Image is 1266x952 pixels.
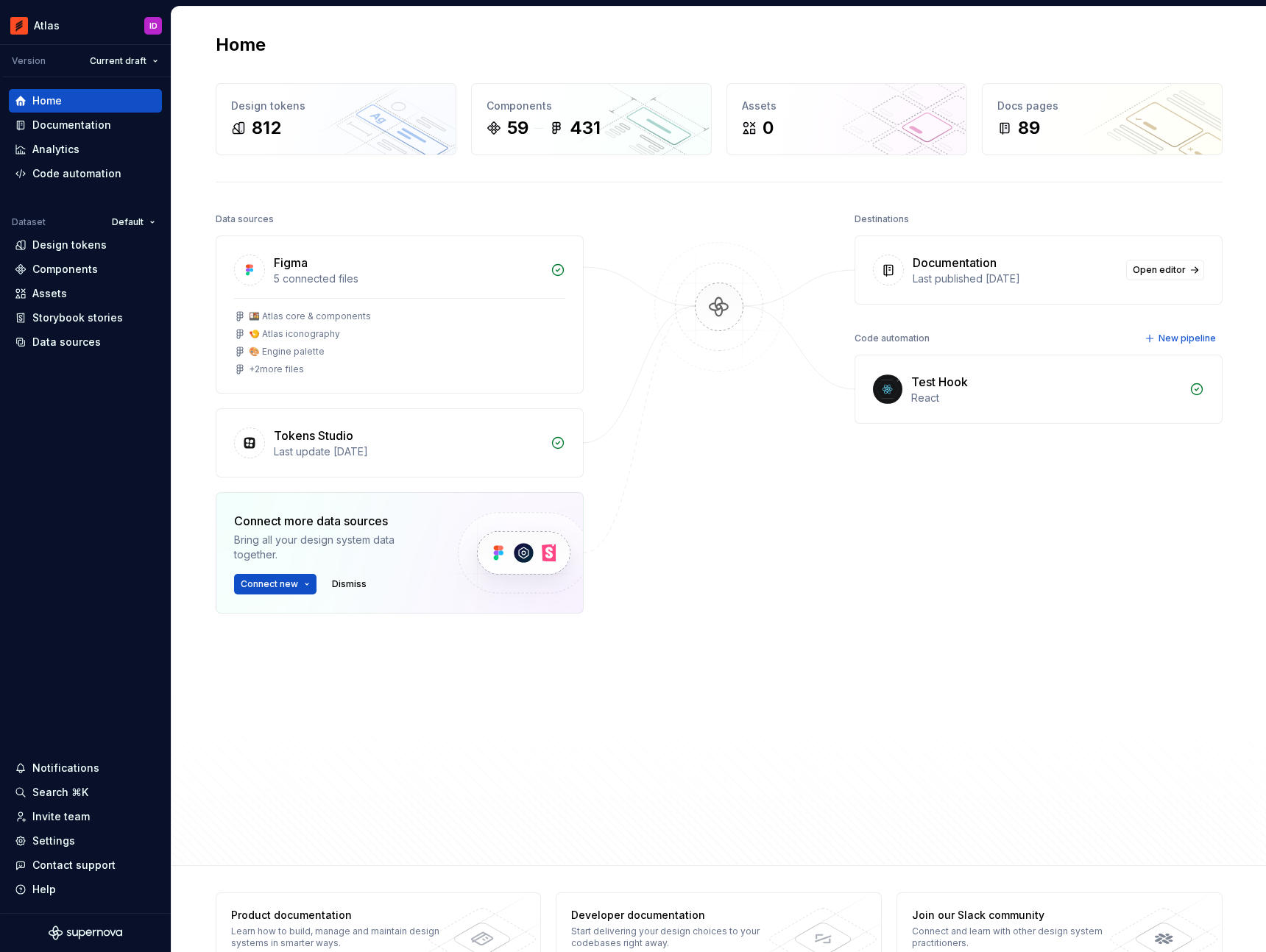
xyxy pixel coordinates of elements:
div: Connect and learn with other design system practitioners. [912,926,1126,949]
div: Docs pages [997,99,1207,113]
div: Assets [742,99,952,113]
div: Test Hook [911,373,968,391]
span: Connect new [241,578,298,590]
div: Developer documentation [571,908,785,923]
div: Settings [32,834,75,848]
a: Invite team [9,805,162,828]
button: Default [105,212,162,232]
div: Help [32,882,56,897]
div: Components [32,262,98,277]
div: Bring all your design system data together. [234,533,433,562]
a: Storybook stories [9,306,162,330]
button: Current draft [83,51,165,71]
div: 0 [763,116,774,140]
div: + 2 more files [249,363,304,375]
a: Settings [9,829,162,853]
span: Current draft [90,55,146,67]
img: 102f71e4-5f95-4b3f-aebe-9cae3cf15d45.png [10,17,28,35]
div: Code automation [855,328,930,349]
div: Destinations [855,209,909,230]
span: Dismiss [332,578,367,590]
a: Docs pages89 [982,83,1223,155]
a: Figma5 connected files🍱 Atlas core & components🍤 Atlas iconography🎨 Engine palette+2more files [216,235,584,394]
div: Documentation [913,254,997,271]
div: 🎨 Engine palette [249,346,325,358]
a: Assets0 [726,83,967,155]
a: Home [9,89,162,113]
a: Documentation [9,113,162,137]
div: Search ⌘K [32,785,88,800]
a: Components59431 [471,83,712,155]
div: Last published [DATE] [913,271,1117,286]
span: Default [112,216,144,228]
a: Design tokens [9,233,162,257]
h2: Home [216,33,266,57]
div: Connect more data sources [234,512,433,530]
div: Components [487,99,696,113]
div: Design tokens [231,99,441,113]
a: Tokens StudioLast update [DATE] [216,408,584,477]
a: Design tokens812 [216,83,456,155]
div: Home [32,93,62,108]
div: 59 [507,116,528,140]
button: New pipeline [1140,328,1223,349]
div: Documentation [32,118,111,132]
a: Code automation [9,162,162,185]
div: Start delivering your design choices to your codebases right away. [571,926,785,949]
div: Code automation [32,166,121,181]
div: 431 [570,116,601,140]
div: 89 [1018,116,1040,140]
div: Assets [32,286,67,301]
button: Connect new [234,574,316,594]
button: Notifications [9,756,162,780]
button: AtlasID [3,10,168,41]
div: 812 [252,116,281,140]
span: Open editor [1133,264,1186,276]
div: Invite team [32,809,90,824]
a: Open editor [1126,260,1204,280]
div: Tokens Studio [274,427,353,444]
div: ID [149,20,158,32]
div: Data sources [216,209,274,230]
div: Version [12,55,46,67]
button: Help [9,878,162,901]
div: 🍱 Atlas core & components [249,310,371,322]
div: Data sources [32,335,101,349]
div: Dataset [12,216,46,228]
div: Atlas [34,18,60,33]
div: Product documentation [231,908,445,923]
button: Search ⌘K [9,781,162,804]
a: Components [9,257,162,281]
div: Analytics [32,142,79,157]
button: Dismiss [325,574,373,594]
div: Figma [274,254,308,271]
div: Notifications [32,761,99,775]
span: New pipeline [1159,333,1216,344]
div: React [911,391,1181,405]
div: 5 connected files [274,271,542,286]
button: Contact support [9,853,162,877]
div: 🍤 Atlas iconography [249,328,340,340]
a: Assets [9,282,162,305]
div: Design tokens [32,238,107,252]
div: Join our Slack community [912,908,1126,923]
div: Last update [DATE] [274,444,542,459]
div: Storybook stories [32,310,123,325]
div: Contact support [32,858,116,873]
svg: Supernova Logo [49,926,122,940]
a: Data sources [9,330,162,354]
a: Analytics [9,138,162,161]
div: Learn how to build, manage and maintain design systems in smarter ways. [231,926,445,949]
